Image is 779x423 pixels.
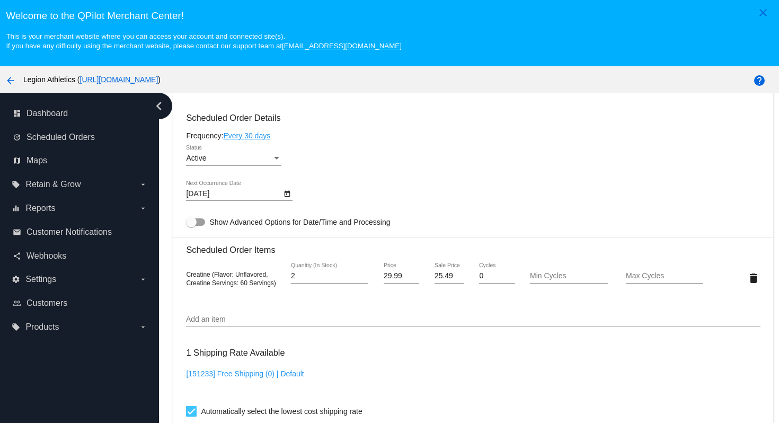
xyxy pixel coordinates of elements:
[23,75,161,84] span: Legion Athletics ( )
[13,224,147,241] a: email Customer Notifications
[479,272,515,280] input: Cycles
[25,275,56,284] span: Settings
[151,98,167,114] i: chevron_left
[13,152,147,169] a: map Maps
[281,188,293,199] button: Open calendar
[25,204,55,213] span: Reports
[26,251,66,261] span: Webhooks
[530,272,607,280] input: Min Cycles
[201,405,362,418] span: Automatically select the lowest cost shipping rate
[139,180,147,189] i: arrow_drop_down
[223,131,270,140] a: Every 30 days
[186,237,760,255] h3: Scheduled Order Items
[139,323,147,331] i: arrow_drop_down
[186,190,281,198] input: Next Occurrence Date
[209,217,390,227] span: Show Advanced Options for Date/Time and Processing
[186,113,760,123] h3: Scheduled Order Details
[25,180,81,189] span: Retain & Grow
[13,156,21,165] i: map
[186,154,281,163] mat-select: Status
[13,299,21,307] i: people_outline
[80,75,158,84] a: [URL][DOMAIN_NAME]
[13,133,21,142] i: update
[13,295,147,312] a: people_outline Customers
[13,109,21,118] i: dashboard
[12,275,20,284] i: settings
[6,32,401,50] small: This is your merchant website where you can access your account and connected site(s). If you hav...
[26,298,67,308] span: Customers
[186,271,276,287] span: Creatine (Flavor: Unflavored, Creatine Servings: 60 Servings)
[282,42,402,50] a: [EMAIL_ADDRESS][DOMAIN_NAME]
[26,109,68,118] span: Dashboard
[186,369,304,378] a: [151233] Free Shipping (0) | Default
[757,6,769,19] mat-icon: close
[26,227,112,237] span: Customer Notifications
[626,272,703,280] input: Max Cycles
[384,272,419,280] input: Price
[186,315,760,324] input: Add an item
[13,105,147,122] a: dashboard Dashboard
[747,272,760,285] mat-icon: delete
[139,275,147,284] i: arrow_drop_down
[12,204,20,213] i: equalizer
[13,129,147,146] a: update Scheduled Orders
[13,228,21,236] i: email
[435,272,464,280] input: Sale Price
[186,154,206,162] span: Active
[25,322,59,332] span: Products
[753,74,766,87] mat-icon: help
[12,180,20,189] i: local_offer
[26,156,47,165] span: Maps
[6,10,773,22] h3: Welcome to the QPilot Merchant Center!
[12,323,20,331] i: local_offer
[139,204,147,213] i: arrow_drop_down
[4,74,17,87] mat-icon: arrow_back
[186,131,760,140] div: Frequency:
[291,272,368,280] input: Quantity (In Stock)
[26,133,95,142] span: Scheduled Orders
[13,252,21,260] i: share
[186,341,285,364] h3: 1 Shipping Rate Available
[13,248,147,265] a: share Webhooks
